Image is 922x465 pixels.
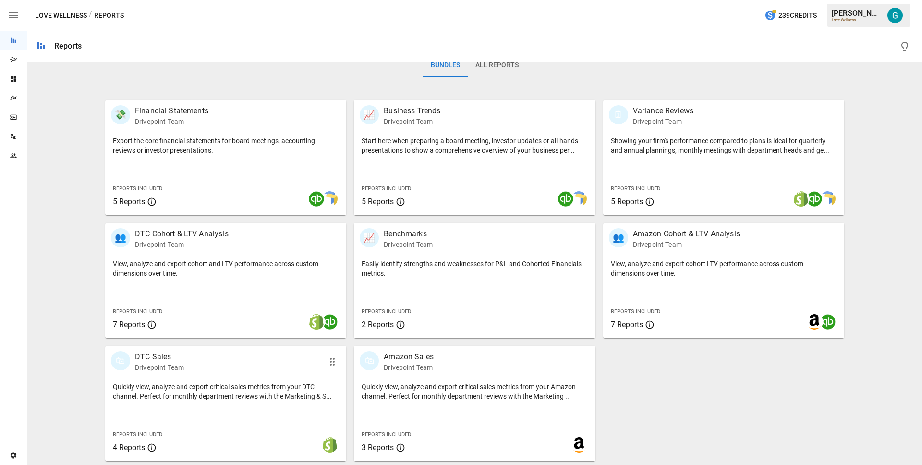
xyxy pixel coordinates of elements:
button: Gavin Acres [882,2,909,29]
img: smart model [571,191,587,207]
span: 7 Reports [611,320,643,329]
p: Drivepoint Team [633,240,740,249]
p: Benchmarks [384,228,433,240]
img: quickbooks [309,191,324,207]
img: amazon [571,437,587,453]
button: Love Wellness [35,10,87,22]
p: Amazon Sales [384,351,434,363]
p: Drivepoint Team [384,240,433,249]
img: shopify [793,191,809,207]
span: Reports Included [362,185,411,192]
p: Drivepoint Team [135,117,208,126]
span: 5 Reports [611,197,643,206]
div: 💸 [111,105,130,124]
p: DTC Sales [135,351,184,363]
span: 5 Reports [113,197,145,206]
p: Quickly view, analyze and export critical sales metrics from your Amazon channel. Perfect for mon... [362,382,587,401]
p: Financial Statements [135,105,208,117]
span: Reports Included [113,185,162,192]
span: 3 Reports [362,443,394,452]
button: Bundles [423,54,468,77]
p: View, analyze and export cohort LTV performance across custom dimensions over time. [611,259,837,278]
span: Reports Included [611,185,660,192]
div: 🛍 [360,351,379,370]
div: [PERSON_NAME] [832,9,882,18]
div: 👥 [609,228,628,247]
p: Variance Reviews [633,105,693,117]
span: 239 Credits [778,10,817,22]
button: All Reports [468,54,526,77]
p: Export the core financial statements for board meetings, accounting reviews or investor presentat... [113,136,339,155]
span: 4 Reports [113,443,145,452]
button: 239Credits [761,7,821,24]
p: View, analyze and export cohort and LTV performance across custom dimensions over time. [113,259,339,278]
p: Quickly view, analyze and export critical sales metrics from your DTC channel. Perfect for monthl... [113,382,339,401]
span: Reports Included [611,308,660,315]
span: Reports Included [113,431,162,438]
div: 🗓 [609,105,628,124]
p: Drivepoint Team [135,240,229,249]
img: quickbooks [322,314,338,330]
span: 2 Reports [362,320,394,329]
div: 📈 [360,105,379,124]
img: smart model [820,191,836,207]
p: Start here when preparing a board meeting, investor updates or all-hands presentations to show a ... [362,136,587,155]
img: smart model [322,191,338,207]
span: 5 Reports [362,197,394,206]
p: Drivepoint Team [384,117,440,126]
img: shopify [322,437,338,453]
img: quickbooks [558,191,573,207]
img: Gavin Acres [887,8,903,23]
div: Reports [54,41,82,50]
div: / [89,10,92,22]
p: Showing your firm's performance compared to plans is ideal for quarterly and annual plannings, mo... [611,136,837,155]
span: Reports Included [362,308,411,315]
p: Drivepoint Team [633,117,693,126]
div: Love Wellness [832,18,882,22]
img: quickbooks [820,314,836,330]
span: Reports Included [113,308,162,315]
img: quickbooks [807,191,822,207]
span: 7 Reports [113,320,145,329]
img: amazon [807,314,822,330]
div: 👥 [111,228,130,247]
img: shopify [309,314,324,330]
p: Easily identify strengths and weaknesses for P&L and Cohorted Financials metrics. [362,259,587,278]
span: Reports Included [362,431,411,438]
p: DTC Cohort & LTV Analysis [135,228,229,240]
p: Amazon Cohort & LTV Analysis [633,228,740,240]
div: 📈 [360,228,379,247]
div: 🛍 [111,351,130,370]
p: Business Trends [384,105,440,117]
p: Drivepoint Team [135,363,184,372]
p: Drivepoint Team [384,363,434,372]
